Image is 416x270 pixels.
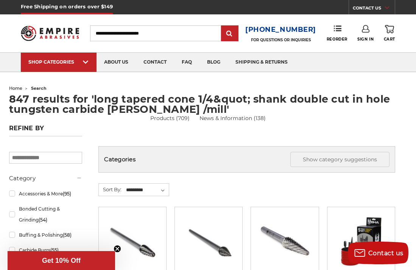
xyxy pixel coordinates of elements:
a: home [9,86,22,91]
a: News & Information (138) [199,114,266,122]
a: shipping & returns [228,53,295,72]
a: Products (709) [150,115,190,122]
span: Cart [384,37,395,42]
a: contact [136,53,174,72]
span: Sign In [357,37,374,42]
span: (55) [50,247,59,253]
a: Accessories & More [9,187,83,200]
a: CONTACT US [353,4,395,14]
h5: Category [9,174,83,183]
img: CBSM-5DL Long reach double cut carbide rotary burr, cone shape 1/4 inch shank [180,212,237,269]
span: Contact us [368,250,404,257]
img: Empire Abrasives [21,22,79,45]
div: SHOP CATEGORIES [28,59,89,65]
a: Reorder [327,25,347,41]
img: Taper with radius end carbide bur 1/4" shank [256,212,313,269]
button: Contact us [348,242,408,264]
button: Show category suggestions [290,152,390,167]
span: (95) [63,191,71,197]
img: BHA Double Cut Carbide Burr 5 Piece Set, 1/4" Shank [333,212,390,269]
div: Get 10% OffClose teaser [8,251,115,270]
span: (58) [63,232,72,238]
span: search [31,86,47,91]
a: Carbide Burrs [9,243,83,257]
label: Sort By: [99,184,122,195]
h1: 847 results for 'long tapered cone 1/4&quot; shank double cut in hole tungsten carbide [PERSON_NA... [9,94,407,114]
a: Buffing & Polishing [9,228,83,242]
a: Cart [384,25,395,42]
h5: Categories [104,152,389,167]
button: Close teaser [114,245,121,253]
p: FOR QUESTIONS OR INQUIRIES [245,37,316,42]
span: Get 10% Off [42,257,81,264]
select: Sort By: [125,184,169,196]
h5: Refine by [9,125,83,136]
span: Reorder [327,37,347,42]
img: CBSL-4DL Long reach double cut carbide rotary burr, taper radius end shape 1/4 inch shank [104,212,161,269]
a: blog [199,53,228,72]
a: faq [174,53,199,72]
a: Bonded Cutting & Grinding [9,202,83,226]
input: Submit [222,26,237,41]
span: (54) [39,217,47,223]
a: [PHONE_NUMBER] [245,24,316,35]
a: about us [97,53,136,72]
